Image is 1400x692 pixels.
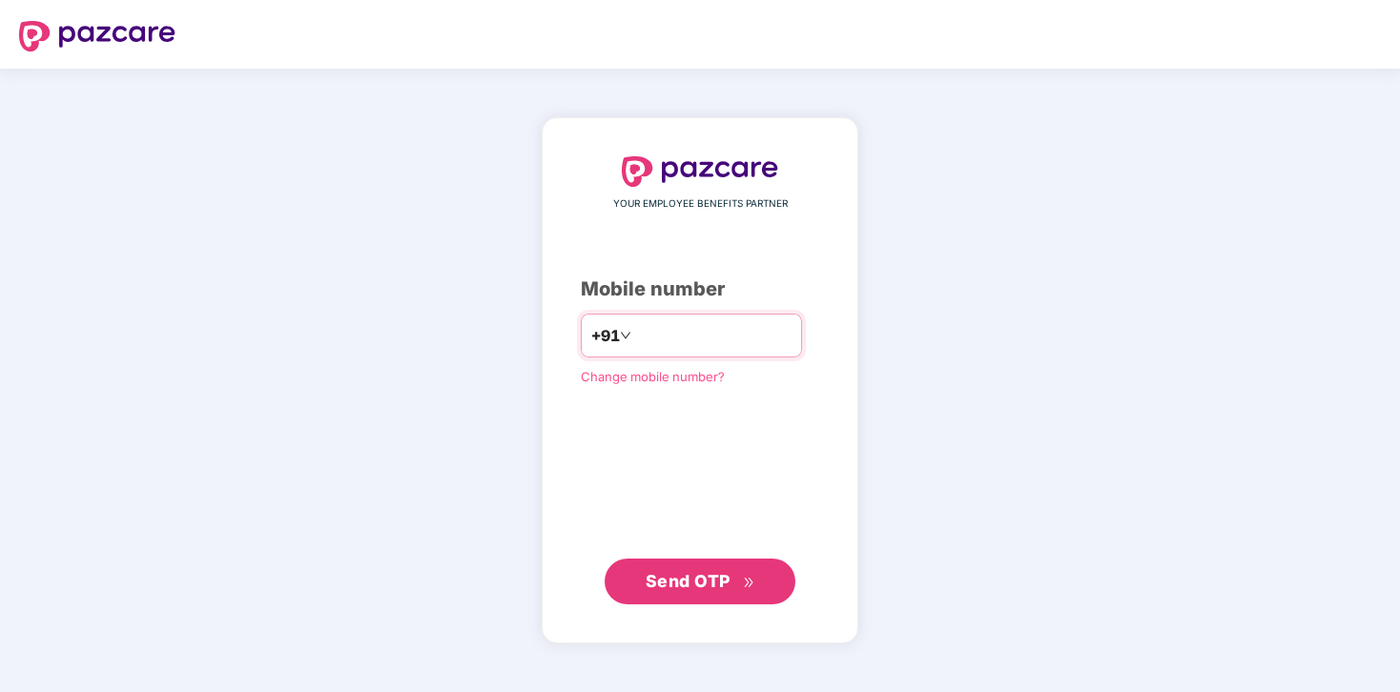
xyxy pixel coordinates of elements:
[19,21,175,51] img: logo
[743,577,755,589] span: double-right
[620,330,631,341] span: down
[591,324,620,348] span: +91
[581,369,725,384] a: Change mobile number?
[622,156,778,187] img: logo
[605,559,795,604] button: Send OTPdouble-right
[581,275,819,304] div: Mobile number
[646,571,731,591] span: Send OTP
[613,196,788,212] span: YOUR EMPLOYEE BENEFITS PARTNER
